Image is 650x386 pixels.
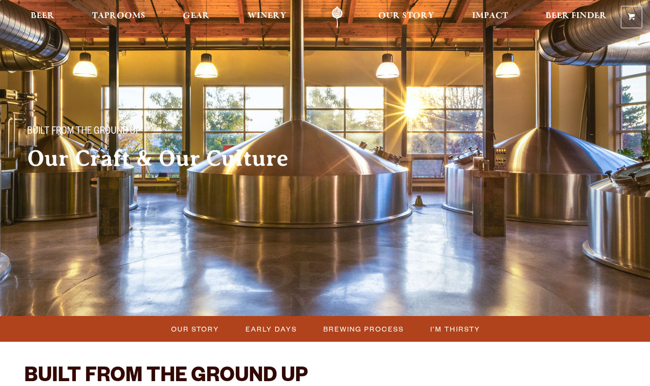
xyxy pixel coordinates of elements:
[240,322,302,336] a: Early Days
[545,12,607,20] span: Beer Finder
[466,6,514,28] a: Impact
[24,6,61,28] a: Beer
[31,12,54,20] span: Beer
[539,6,613,28] a: Beer Finder
[86,6,152,28] a: Taprooms
[430,322,480,336] span: I’m Thirsty
[183,12,210,20] span: Gear
[246,322,297,336] span: Early Days
[424,322,485,336] a: I’m Thirsty
[27,126,141,139] span: Built From The Ground Up
[317,322,409,336] a: Brewing Process
[165,322,224,336] a: Our Story
[176,6,216,28] a: Gear
[472,12,508,20] span: Impact
[171,322,219,336] span: Our Story
[241,6,293,28] a: Winery
[323,322,404,336] span: Brewing Process
[372,6,440,28] a: Our Story
[247,12,286,20] span: Winery
[319,6,355,28] a: Odell Home
[378,12,434,20] span: Our Story
[92,12,145,20] span: Taprooms
[27,146,331,171] h2: Our Craft & Our Culture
